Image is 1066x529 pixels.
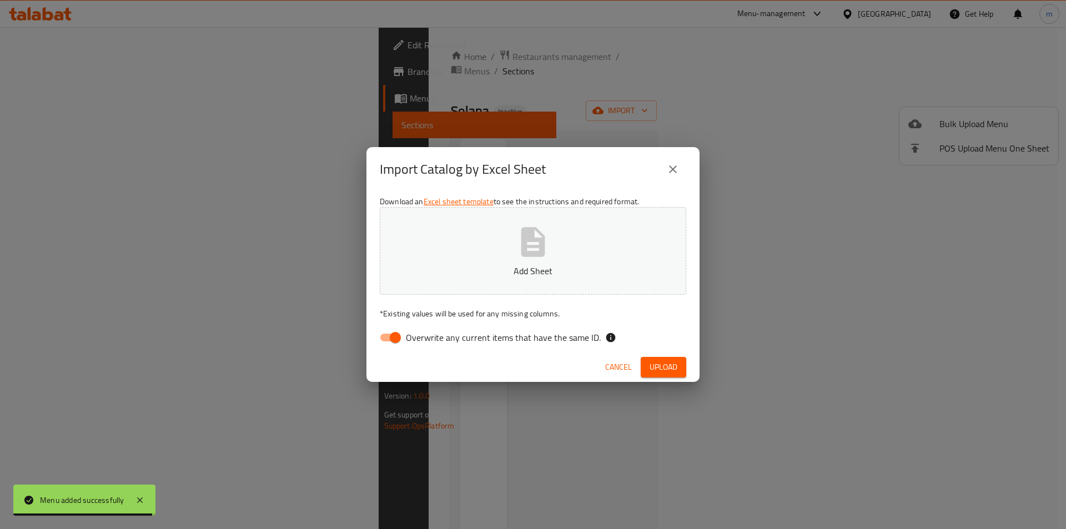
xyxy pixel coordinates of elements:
[601,357,636,377] button: Cancel
[380,308,686,319] p: Existing values will be used for any missing columns.
[660,156,686,183] button: close
[366,192,700,352] div: Download an to see the instructions and required format.
[641,357,686,377] button: Upload
[40,494,124,506] div: Menu added successfully
[380,160,546,178] h2: Import Catalog by Excel Sheet
[650,360,677,374] span: Upload
[406,331,601,344] span: Overwrite any current items that have the same ID.
[605,360,632,374] span: Cancel
[605,332,616,343] svg: If the overwrite option isn't selected, then the items that match an existing ID will be ignored ...
[380,207,686,295] button: Add Sheet
[424,194,494,209] a: Excel sheet template
[397,264,669,278] p: Add Sheet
